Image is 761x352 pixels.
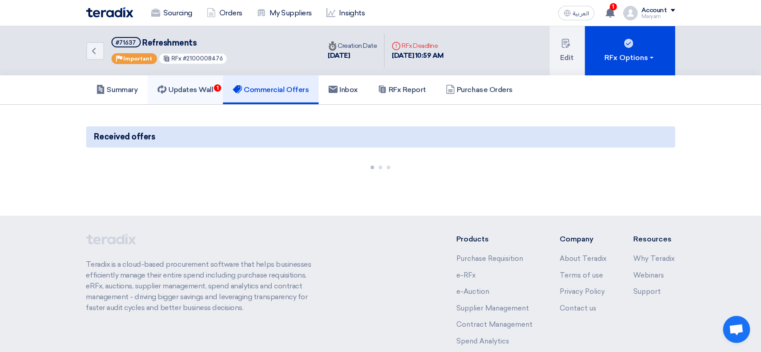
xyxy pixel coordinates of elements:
[436,75,523,104] a: Purchase Orders
[328,51,377,61] div: [DATE]
[392,51,444,61] div: [DATE] 10:59 AM
[456,320,533,329] a: Contract Management
[183,55,223,62] span: #2100008476
[634,255,675,263] a: Why Teradix
[319,3,372,23] a: Insights
[723,316,750,343] div: Open chat
[573,10,589,17] span: العربية
[86,259,322,313] p: Teradix is a cloud-based procurement software that helps businesses efficiently manage their enti...
[111,37,228,48] h5: Refreshments
[328,41,377,51] div: Creation Date
[550,26,585,75] button: Edit
[378,85,426,94] h5: RFx Report
[456,234,533,245] li: Products
[148,75,223,104] a: Updates Wall1
[560,255,607,263] a: About Teradix
[124,56,153,62] span: Important
[233,85,309,94] h5: Commercial Offers
[329,85,358,94] h5: Inbox
[560,287,605,296] a: Privacy Policy
[641,7,667,14] div: Account
[623,6,638,20] img: profile_test.png
[96,85,138,94] h5: Summary
[368,75,436,104] a: RFx Report
[172,55,181,62] span: RFx
[94,131,155,143] span: Received offers
[634,271,664,279] a: Webinars
[446,85,513,94] h5: Purchase Orders
[319,75,368,104] a: Inbox
[585,26,675,75] button: RFx Options
[641,14,675,19] div: Maryam
[610,3,617,10] span: 1
[86,75,148,104] a: Summary
[142,38,196,48] span: Refreshments
[200,3,250,23] a: Orders
[392,41,444,51] div: RFx Deadline
[250,3,319,23] a: My Suppliers
[116,40,136,46] div: #71637
[604,52,655,63] div: RFx Options
[456,271,476,279] a: e-RFx
[558,6,594,20] button: العربية
[456,304,529,312] a: Supplier Management
[456,287,489,296] a: e-Auction
[86,7,133,18] img: Teradix logo
[634,234,675,245] li: Resources
[560,271,603,279] a: Terms of use
[144,3,200,23] a: Sourcing
[560,304,596,312] a: Contact us
[223,75,319,104] a: Commercial Offers
[158,85,213,94] h5: Updates Wall
[214,84,221,92] span: 1
[456,337,509,345] a: Spend Analytics
[456,255,523,263] a: Purchase Requisition
[634,287,661,296] a: Support
[560,234,607,245] li: Company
